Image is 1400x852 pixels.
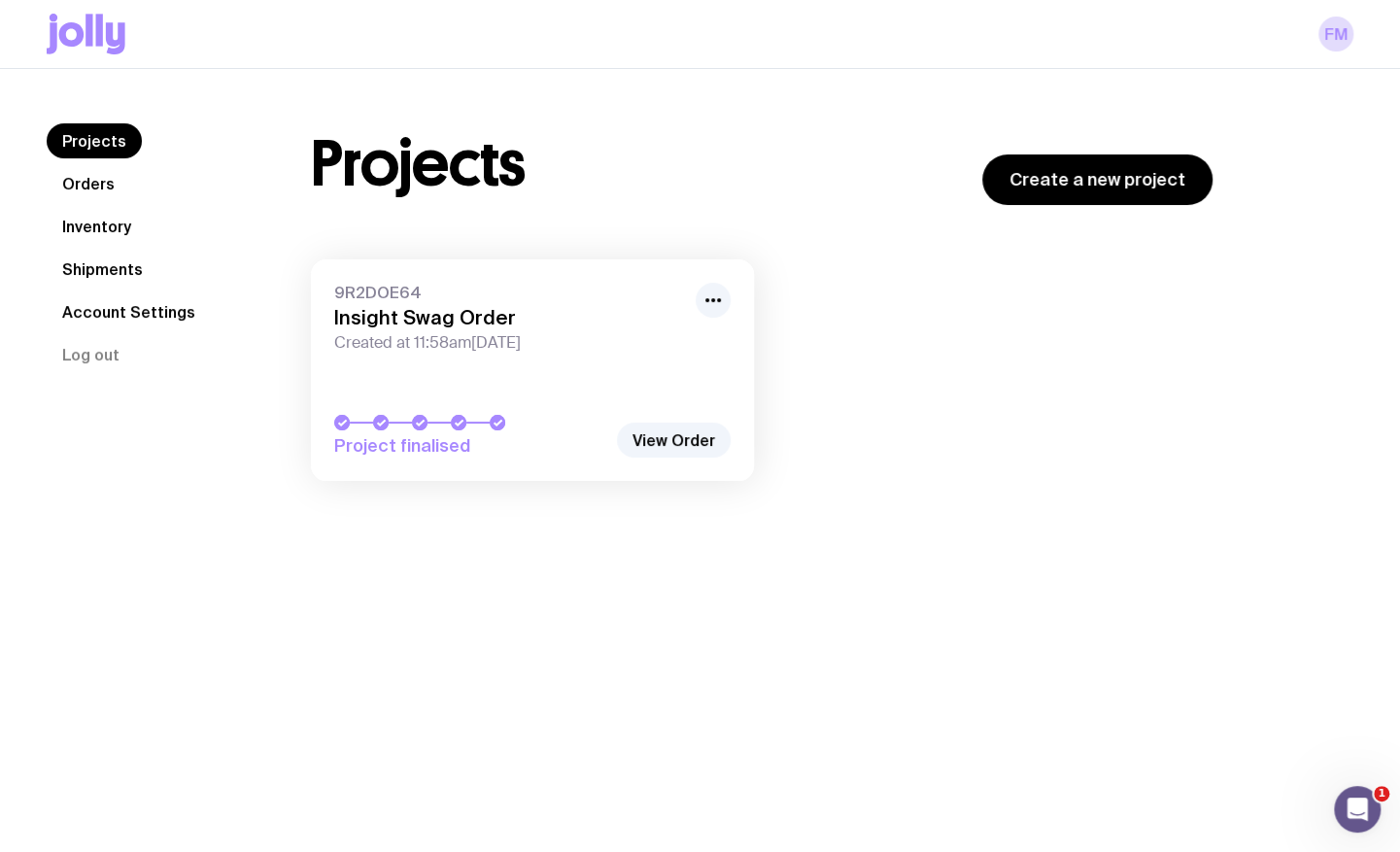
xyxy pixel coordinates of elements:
[617,423,731,458] a: View Order
[311,133,526,195] h1: Projects
[334,434,606,458] span: Project finalised
[334,306,684,329] h3: Insight Swag Order
[982,154,1212,205] a: Create a new project
[334,283,684,302] span: 9R2DOE64
[47,294,211,329] a: Account Settings
[1318,17,1353,51] a: FM
[47,166,130,201] a: Orders
[334,333,684,353] span: Created at 11:58am[DATE]
[47,123,142,158] a: Projects
[47,252,158,287] a: Shipments
[1374,786,1389,801] span: 1
[47,209,147,244] a: Inventory
[311,259,754,481] a: 9R2DOE64Insight Swag OrderCreated at 11:58am[DATE]Project finalised
[1334,786,1381,833] iframe: Intercom live chat
[47,337,135,372] button: Log out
